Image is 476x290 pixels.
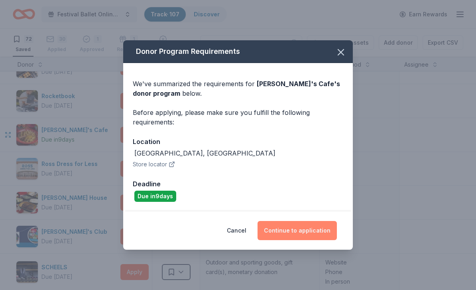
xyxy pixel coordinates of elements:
[134,148,275,158] div: [GEOGRAPHIC_DATA], [GEOGRAPHIC_DATA]
[133,108,343,127] div: Before applying, please make sure you fulfill the following requirements:
[258,221,337,240] button: Continue to application
[134,191,176,202] div: Due in 9 days
[123,40,353,63] div: Donor Program Requirements
[133,179,343,189] div: Deadline
[227,221,246,240] button: Cancel
[133,160,175,169] button: Store locator
[133,136,343,147] div: Location
[133,79,343,98] div: We've summarized the requirements for below.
